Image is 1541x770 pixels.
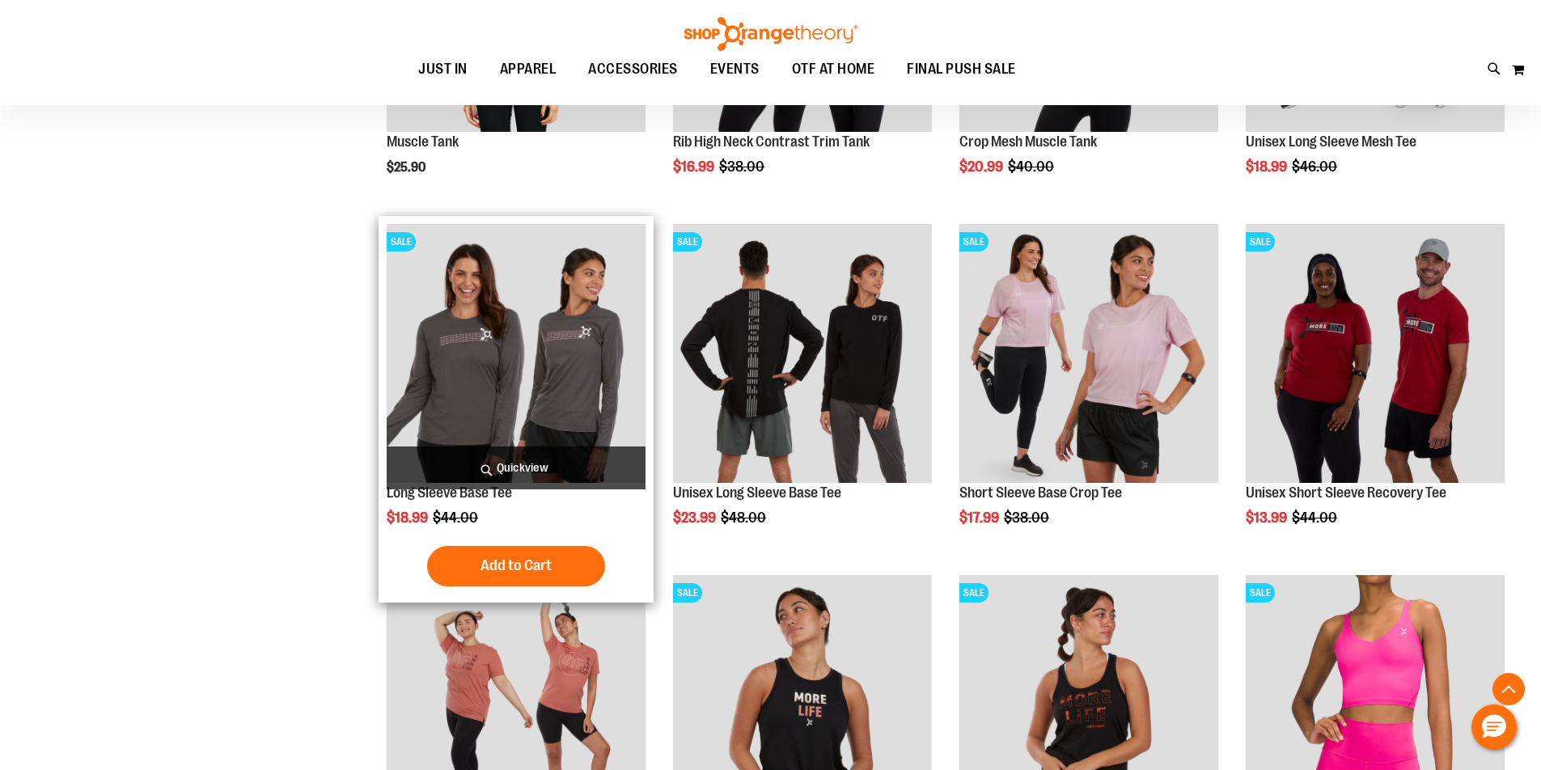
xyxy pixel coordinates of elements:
[1246,484,1446,501] a: Unisex Short Sleeve Recovery Tee
[387,510,430,526] span: $18.99
[387,484,512,501] a: Long Sleeve Base Tee
[379,216,654,603] div: product
[402,51,484,88] a: JUST IN
[951,216,1226,567] div: product
[1004,510,1052,526] span: $38.00
[959,484,1122,501] a: Short Sleeve Base Crop Tee
[959,133,1097,150] a: Crop Mesh Muscle Tank
[1246,133,1416,150] a: Unisex Long Sleeve Mesh Tee
[1246,510,1289,526] span: $13.99
[776,51,891,88] a: OTF AT HOME
[959,159,1005,175] span: $20.99
[1471,704,1517,750] button: Hello, have a question? Let’s chat.
[588,51,678,87] span: ACCESSORIES
[792,51,875,87] span: OTF AT HOME
[673,583,702,603] span: SALE
[1292,159,1340,175] span: $46.00
[387,133,459,150] a: Muscle Tank
[1008,159,1056,175] span: $40.00
[959,510,1001,526] span: $17.99
[959,232,989,252] span: SALE
[484,51,573,87] a: APPAREL
[673,224,932,483] img: Product image for Unisex Long Sleeve Base Tee
[418,51,468,87] span: JUST IN
[959,224,1218,483] img: Product image for Short Sleeve Base Crop Tee
[1238,216,1513,567] div: product
[694,51,776,88] a: EVENTS
[673,232,702,252] span: SALE
[673,484,841,501] a: Unisex Long Sleeve Base Tee
[665,216,940,567] div: product
[427,546,605,586] button: Add to Cart
[673,133,870,150] a: Rib High Neck Contrast Trim Tank
[959,224,1218,485] a: Product image for Short Sleeve Base Crop TeeSALE
[572,51,694,88] a: ACCESSORIES
[673,510,718,526] span: $23.99
[1246,224,1505,483] img: Product image for Unisex SS Recovery Tee
[1246,224,1505,485] a: Product image for Unisex SS Recovery TeeSALE
[1492,673,1525,705] button: Back To Top
[907,51,1016,87] span: FINAL PUSH SALE
[721,510,768,526] span: $48.00
[387,446,646,489] a: Quickview
[500,51,557,87] span: APPAREL
[719,159,767,175] span: $38.00
[481,556,552,574] span: Add to Cart
[1292,510,1340,526] span: $44.00
[1246,232,1275,252] span: SALE
[387,160,428,175] span: $25.90
[387,224,646,483] img: Product image for Long Sleeve Base Tee
[891,51,1032,88] a: FINAL PUSH SALE
[682,17,860,51] img: Shop Orangetheory
[1246,159,1289,175] span: $18.99
[673,159,717,175] span: $16.99
[710,51,760,87] span: EVENTS
[387,224,646,485] a: Product image for Long Sleeve Base TeeSALE
[673,224,932,485] a: Product image for Unisex Long Sleeve Base TeeSALE
[1246,583,1275,603] span: SALE
[433,510,481,526] span: $44.00
[387,232,416,252] span: SALE
[959,583,989,603] span: SALE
